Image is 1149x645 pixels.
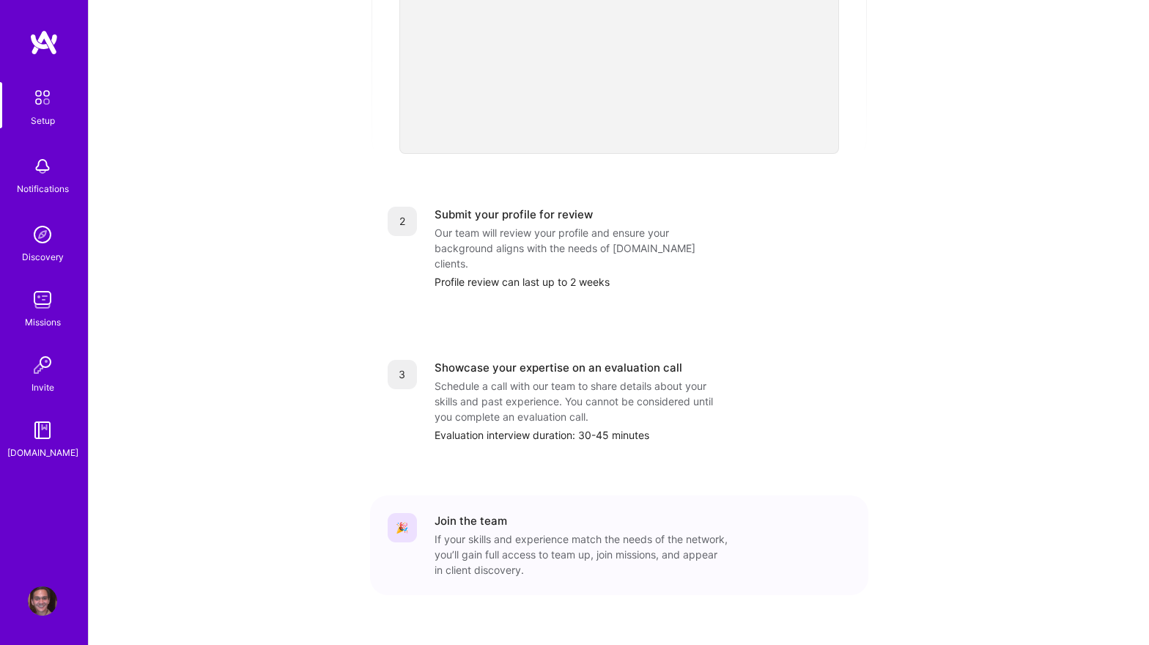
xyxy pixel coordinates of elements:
[28,586,57,616] img: User Avatar
[25,314,61,330] div: Missions
[435,378,728,424] div: Schedule a call with our team to share details about your skills and past experience. You cannot ...
[435,427,851,443] div: Evaluation interview duration: 30-45 minutes
[29,29,59,56] img: logo
[388,360,417,389] div: 3
[435,531,728,578] div: If your skills and experience match the needs of the network, you’ll gain full access to team up,...
[32,380,54,395] div: Invite
[435,513,507,528] div: Join the team
[17,181,69,196] div: Notifications
[435,360,682,375] div: Showcase your expertise on an evaluation call
[28,152,57,181] img: bell
[435,225,728,271] div: Our team will review your profile and ensure your background aligns with the needs of [DOMAIN_NAM...
[28,220,57,249] img: discovery
[435,207,593,222] div: Submit your profile for review
[27,82,58,113] img: setup
[31,113,55,128] div: Setup
[7,445,78,460] div: [DOMAIN_NAME]
[24,586,61,616] a: User Avatar
[28,285,57,314] img: teamwork
[388,513,417,542] div: 🎉
[28,416,57,445] img: guide book
[28,350,57,380] img: Invite
[22,249,64,265] div: Discovery
[435,274,851,290] div: Profile review can last up to 2 weeks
